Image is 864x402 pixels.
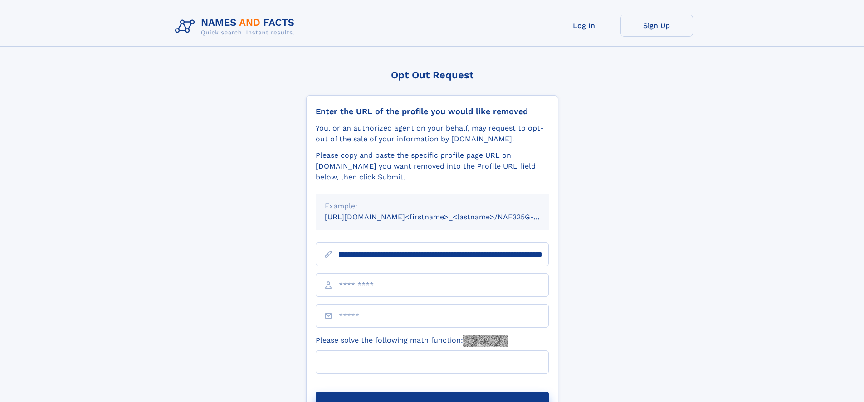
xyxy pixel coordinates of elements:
[171,15,302,39] img: Logo Names and Facts
[306,69,558,81] div: Opt Out Request
[620,15,693,37] a: Sign Up
[316,107,549,116] div: Enter the URL of the profile you would like removed
[325,201,540,212] div: Example:
[316,335,508,347] label: Please solve the following math function:
[316,123,549,145] div: You, or an authorized agent on your behalf, may request to opt-out of the sale of your informatio...
[325,213,566,221] small: [URL][DOMAIN_NAME]<firstname>_<lastname>/NAF325G-xxxxxxxx
[548,15,620,37] a: Log In
[316,150,549,183] div: Please copy and paste the specific profile page URL on [DOMAIN_NAME] you want removed into the Pr...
